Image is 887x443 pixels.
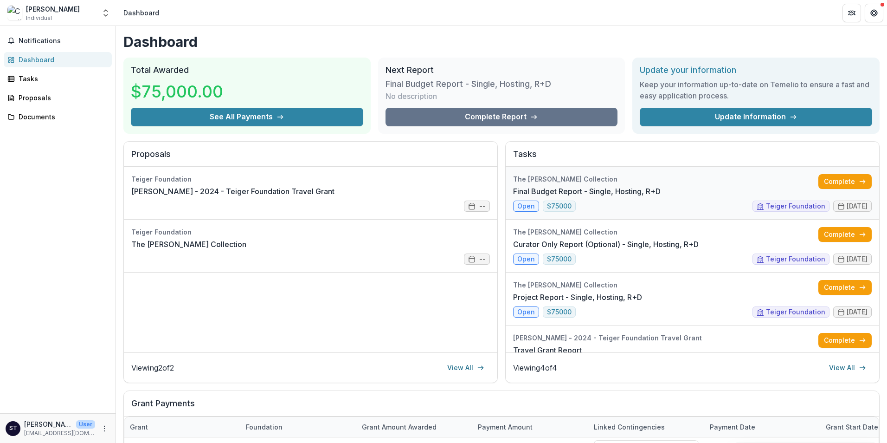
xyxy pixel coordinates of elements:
[99,4,112,22] button: Open entity switcher
[356,417,472,437] div: Grant amount awarded
[588,422,670,432] div: Linked Contingencies
[4,109,112,124] a: Documents
[386,91,437,102] p: No description
[4,90,112,105] a: Proposals
[120,6,163,20] nav: breadcrumb
[123,33,880,50] h1: Dashboard
[124,417,240,437] div: Grant
[4,33,112,48] button: Notifications
[19,55,104,65] div: Dashboard
[823,360,872,375] a: View All
[76,420,95,429] p: User
[26,14,52,22] span: Individual
[820,422,884,432] div: Grant start date
[131,186,334,197] a: [PERSON_NAME] - 2024 - Teiger Foundation Travel Grant
[19,74,104,84] div: Tasks
[386,65,618,75] h2: Next Report
[513,239,699,250] a: Curator Only Report (Optional) - Single, Hosting, R+D
[818,280,872,295] a: Complete
[640,65,872,75] h2: Update your information
[472,417,588,437] div: Payment Amount
[386,108,618,126] a: Complete Report
[386,79,551,89] h3: Final Budget Report - Single, Hosting, R+D
[442,360,490,375] a: View All
[640,79,872,101] h3: Keep your information up-to-date on Temelio to ensure a fast and easy application process.
[123,8,159,18] div: Dashboard
[240,422,288,432] div: Foundation
[19,37,108,45] span: Notifications
[4,71,112,86] a: Tasks
[640,108,872,126] a: Update Information
[131,108,363,126] button: See All Payments
[588,417,704,437] div: Linked Contingencies
[704,417,820,437] div: Payment date
[472,422,538,432] div: Payment Amount
[818,227,872,242] a: Complete
[19,93,104,103] div: Proposals
[131,65,363,75] h2: Total Awarded
[513,149,872,167] h2: Tasks
[131,398,872,416] h2: Grant Payments
[131,239,246,250] a: The [PERSON_NAME] Collection
[131,149,490,167] h2: Proposals
[26,4,80,14] div: [PERSON_NAME]
[240,417,356,437] div: Foundation
[513,345,582,356] a: Travel Grant Report
[131,79,223,104] h3: $75,000.00
[124,422,154,432] div: Grant
[24,419,72,429] p: [PERSON_NAME]
[865,4,883,22] button: Get Help
[704,422,761,432] div: Payment date
[19,112,104,122] div: Documents
[4,52,112,67] a: Dashboard
[24,429,95,437] p: [EMAIL_ADDRESS][DOMAIN_NAME]
[818,174,872,189] a: Complete
[818,333,872,348] a: Complete
[513,292,642,303] a: Project Report - Single, Hosting, R+D
[513,186,661,197] a: Final Budget Report - Single, Hosting, R+D
[842,4,861,22] button: Partners
[513,362,557,373] p: Viewing 4 of 4
[356,422,442,432] div: Grant amount awarded
[131,362,174,373] p: Viewing 2 of 2
[99,423,110,434] button: More
[9,425,17,431] div: Sara Trautman-Yegenoglu
[7,6,22,20] img: Camille Brown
